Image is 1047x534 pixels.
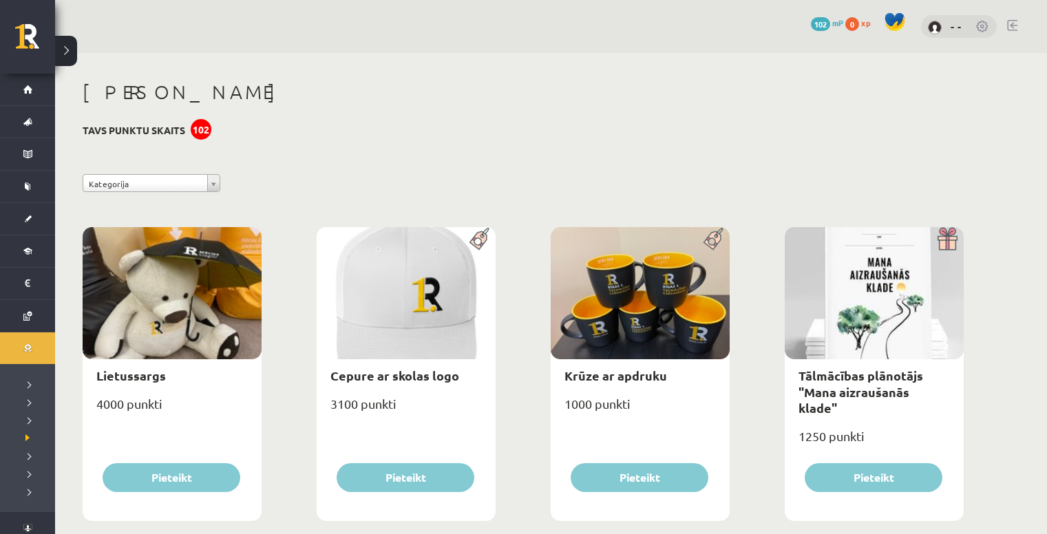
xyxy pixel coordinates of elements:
button: Pieteikt [103,463,240,492]
img: Dāvana ar pārsteigumu [933,227,964,250]
a: 102 mP [811,17,843,28]
a: Lietussargs [96,367,166,383]
div: 4000 punkti [83,392,262,427]
span: mP [832,17,843,28]
div: 1000 punkti [551,392,730,427]
a: Rīgas 1. Tālmācības vidusskola [15,24,55,58]
span: 102 [811,17,830,31]
a: - - [951,19,962,33]
a: Tālmācības plānotājs "Mana aizraušanās klade" [799,367,923,416]
a: 0 xp [845,17,877,28]
a: Krūze ar apdruku [564,367,667,383]
button: Pieteikt [337,463,474,492]
span: xp [861,17,870,28]
div: 3100 punkti [317,392,496,427]
h1: [PERSON_NAME] [83,81,964,104]
div: 102 [191,119,211,140]
img: - - [928,21,942,34]
span: 0 [845,17,859,31]
button: Pieteikt [805,463,942,492]
img: Populāra prece [465,227,496,250]
a: Kategorija [83,174,220,192]
div: 1250 punkti [785,425,964,459]
a: Cepure ar skolas logo [330,367,459,383]
h3: Tavs punktu skaits [83,125,185,136]
span: Kategorija [89,175,202,193]
button: Pieteikt [571,463,708,492]
img: Populāra prece [699,227,730,250]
